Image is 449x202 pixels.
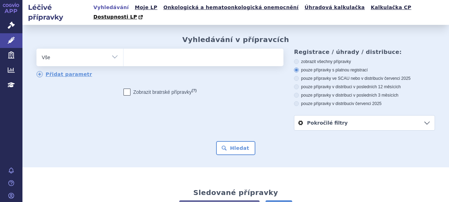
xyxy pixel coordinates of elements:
[161,3,301,12] a: Onkologická a hematoonkologická onemocnění
[22,2,91,22] h2: Léčivé přípravky
[192,88,196,93] abbr: (?)
[36,71,92,77] a: Přidat parametr
[123,89,197,96] label: Zobrazit bratrské přípravky
[93,14,137,20] span: Dostupnosti LP
[302,3,367,12] a: Úhradová kalkulačka
[294,116,435,130] a: Pokročilé filtry
[216,141,256,155] button: Hledat
[91,12,146,22] a: Dostupnosti LP
[294,76,435,81] label: pouze přípravky ve SCAU nebo v distribuci
[91,3,131,12] a: Vyhledávání
[294,67,435,73] label: pouze přípravky s platnou registrací
[369,3,414,12] a: Kalkulačka CP
[294,101,435,106] label: pouze přípravky v distribuci
[182,35,289,44] h2: Vyhledávání v přípravcích
[294,59,435,64] label: zobrazit všechny přípravky
[193,188,278,197] h2: Sledované přípravky
[294,84,435,90] label: pouze přípravky v distribuci v posledních 12 měsících
[381,76,410,81] span: v červenci 2025
[294,49,435,55] h3: Registrace / úhrady / distribuce:
[133,3,159,12] a: Moje LP
[352,101,382,106] span: v červenci 2025
[294,92,435,98] label: pouze přípravky v distribuci v posledních 3 měsících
